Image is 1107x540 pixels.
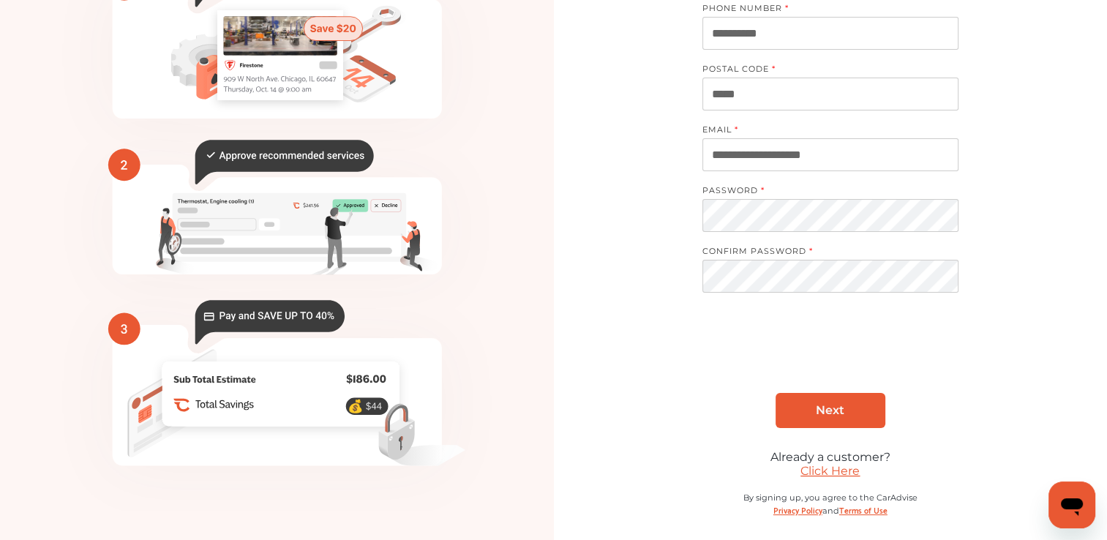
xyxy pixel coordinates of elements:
iframe: reCAPTCHA [719,325,942,382]
iframe: Button to launch messaging window [1048,481,1095,528]
div: By signing up, you agree to the CarAdvise and [702,492,958,531]
label: POSTAL CODE [702,64,944,78]
label: EMAIL [702,124,944,138]
label: PHONE NUMBER [702,3,944,17]
label: CONFIRM PASSWORD [702,246,944,260]
a: Privacy Policy [773,503,822,517]
text: 💰 [348,398,364,413]
label: PASSWORD [702,185,944,199]
a: Terms of Use [839,503,888,517]
span: Next [816,403,844,417]
div: Already a customer? [702,450,958,464]
a: Click Here [800,464,860,478]
a: Next [776,393,885,428]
